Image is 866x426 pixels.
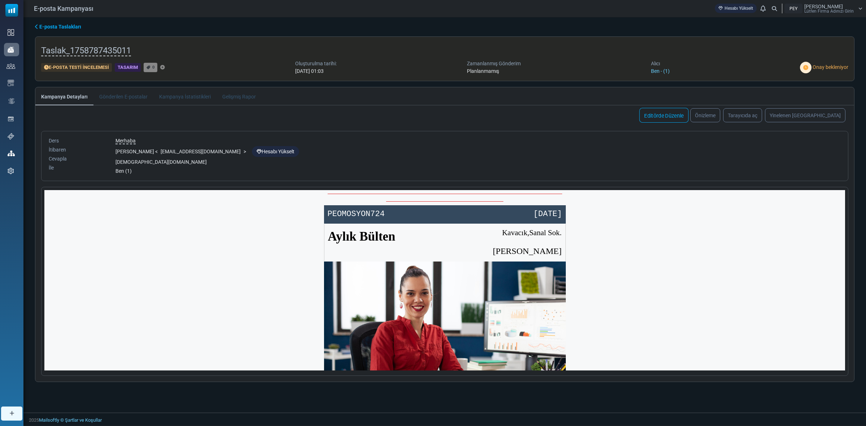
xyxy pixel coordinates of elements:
a: Etiket Ekle [160,65,165,70]
font: [DEMOGRAPHIC_DATA][DOMAIN_NAME] [115,159,207,165]
font: Taslak_1758787435011 [41,45,131,56]
font: [PERSON_NAME] < [115,149,158,154]
a: E-posta Taslakları [35,23,81,31]
img: landing_pages.svg [8,116,14,122]
font: [PERSON_NAME] [804,4,843,9]
div: Gövde Önizlemesi [41,187,848,376]
img: dashboard-icon.svg [8,29,14,36]
font: Aylık Bülten [284,39,351,53]
a: Tarayıcıda aç [723,108,762,122]
font: Tasarım [118,65,138,70]
font: Yinelenen [GEOGRAPHIC_DATA] [770,113,841,118]
img: support-icon.svg [8,133,14,140]
img: settings-icon.svg [8,168,14,174]
font: Hesabı Yükselt [262,149,294,154]
img: mailsoftly_icon_blue_white.svg [5,4,18,17]
font: [EMAIL_ADDRESS][DOMAIN_NAME] [161,149,241,154]
font: 0 [152,65,155,70]
font: Hesabı Yükselt [725,6,753,11]
img: email-templates-icon.svg [8,80,14,86]
font: Planlanmamış [467,68,499,74]
a: Hesabı Yükselt [252,146,299,157]
font: Oluşturulma tarihi: [295,61,337,66]
a: Mailsoftly © [39,417,64,423]
a: 0 [144,63,157,72]
font: PEY [790,6,797,11]
a: Önizleme [690,108,720,122]
font: Merhaba [115,138,136,144]
font: Ders [49,138,59,144]
img: contacts-icon.svg [6,63,15,69]
font: Ben (1) [115,168,132,174]
font: Editörde Düzenle [644,113,683,119]
table: bölücü [342,11,459,12]
font: İle [49,165,54,171]
font: [DATE] 01:03 [295,68,324,74]
font: E-posta Kampanyası [34,5,93,12]
font: [PERSON_NAME] [449,56,517,66]
font: Kampanya Detayları [41,94,88,100]
a: Yinelenen [GEOGRAPHIC_DATA] [765,108,845,122]
font: Cevapla [49,156,67,162]
font: İtibaren [49,147,66,153]
font: 2025 [29,417,39,423]
font: Onay bekleniyor [813,64,848,70]
a: Hesabı Yükselt [715,4,757,13]
font: E-posta Testi İncelemesi [49,65,109,70]
font: Kavacık,Sanal Sok. [458,38,517,47]
font: Önizleme [695,113,716,118]
font: Alıcı [651,61,660,66]
font: Tarayıcıda aç [728,113,757,118]
img: campaigns-icon-active.png [8,47,14,53]
font: > [244,149,246,154]
span: çeviri eksik: en.layouts.footer.terms_and_conditions [65,417,102,423]
font: Lütfen Firma Adınızı Girin [804,9,854,14]
font: E-posta Taslakları [39,24,81,30]
a: Şartlar ve Koşullar [65,417,102,423]
a: Ben - (1) [651,68,670,74]
font: Zamanlanmış Gönderim [467,61,521,66]
font: [DATE] [489,19,517,28]
a: PEY [PERSON_NAME] Lütfen Firma Adınızı Girin [784,4,862,13]
font: PEOMOSYON724 [283,19,340,28]
span: çeviri eksik: en.ms_sidebar.email_drafts [39,24,81,30]
img: workflow.svg [8,97,16,105]
a: Editörde Düzenle [639,108,689,123]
